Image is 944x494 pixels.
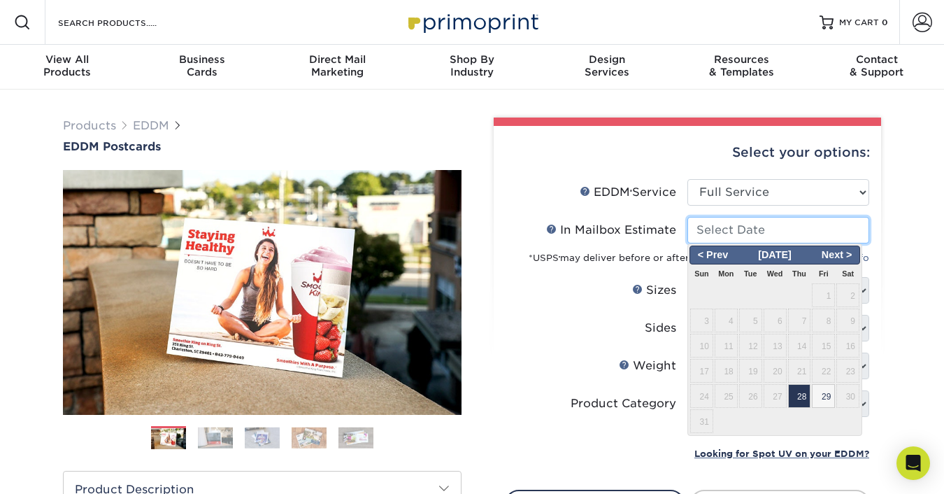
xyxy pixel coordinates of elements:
[690,309,713,332] span: 3
[753,249,796,260] span: [DATE]
[809,53,944,66] span: Contact
[690,334,713,358] span: 10
[739,309,762,332] span: 5
[739,384,762,408] span: 26
[763,264,787,283] th: Wed
[135,53,270,66] span: Business
[133,119,169,132] a: EDDM
[809,53,944,78] div: & Support
[815,248,858,263] span: Next >
[836,384,859,408] span: 30
[715,359,738,383] span: 18
[764,359,787,383] span: 20
[739,359,762,383] span: 19
[812,384,835,408] span: 29
[529,253,869,263] small: *USPS may deliver before or after the target estimate
[505,126,870,179] div: Select your options:
[546,222,676,239] div: In Mailbox Estimate
[571,395,676,412] div: Product Category
[270,45,405,90] a: Direct MailMarketing
[63,140,161,153] span: EDDM Postcards
[764,309,787,332] span: 6
[632,282,676,299] div: Sizes
[338,427,373,449] img: EDDM 05
[839,17,879,29] span: MY CART
[3,451,119,489] iframe: Google Customer Reviews
[715,309,738,332] span: 4
[674,53,809,66] span: Resources
[687,217,869,244] input: Select Date
[630,189,632,195] sup: ®
[715,384,738,408] span: 25
[714,264,738,283] th: Mon
[739,334,762,358] span: 12
[135,45,270,90] a: BusinessCards
[812,334,835,358] span: 15
[270,53,405,78] div: Marketing
[694,446,869,460] a: Looking for Spot UV on your EDDM?
[151,427,186,451] img: EDDM 01
[812,309,835,332] span: 8
[836,334,859,358] span: 16
[836,309,859,332] span: 9
[690,409,713,433] span: 31
[674,53,809,78] div: & Templates
[198,427,233,449] img: EDDM 02
[788,309,811,332] span: 7
[690,359,713,383] span: 17
[692,248,734,263] span: < Prev
[812,359,835,383] span: 22
[689,264,714,283] th: Sun
[836,359,859,383] span: 23
[764,334,787,358] span: 13
[270,53,405,66] span: Direct Mail
[63,119,116,132] a: Products
[812,283,835,307] span: 1
[57,14,193,31] input: SEARCH PRODUCTS.....
[694,449,869,459] small: Looking for Spot UV on your EDDM?
[405,53,540,66] span: Shop By
[787,264,812,283] th: Thu
[63,140,462,153] a: EDDM Postcards
[674,45,809,90] a: Resources& Templates
[539,53,674,66] span: Design
[882,17,888,27] span: 0
[135,53,270,78] div: Cards
[619,358,676,374] div: Weight
[405,53,540,78] div: Industry
[715,334,738,358] span: 11
[788,359,811,383] span: 21
[896,446,930,480] div: Open Intercom Messenger
[764,384,787,408] span: 27
[788,384,811,408] span: 28
[811,264,836,283] th: Fri
[809,45,944,90] a: Contact& Support
[836,283,859,307] span: 2
[580,184,676,201] div: EDDM Service
[559,255,560,260] sup: ®
[405,45,540,90] a: Shop ByIndustry
[292,427,327,449] img: EDDM 04
[788,334,811,358] span: 14
[836,264,860,283] th: Sat
[738,264,763,283] th: Tue
[539,53,674,78] div: Services
[245,427,280,449] img: EDDM 03
[645,320,676,337] div: Sides
[539,45,674,90] a: DesignServices
[402,7,542,37] img: Primoprint
[690,384,713,408] span: 24
[63,155,462,430] img: EDDM Postcards 01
